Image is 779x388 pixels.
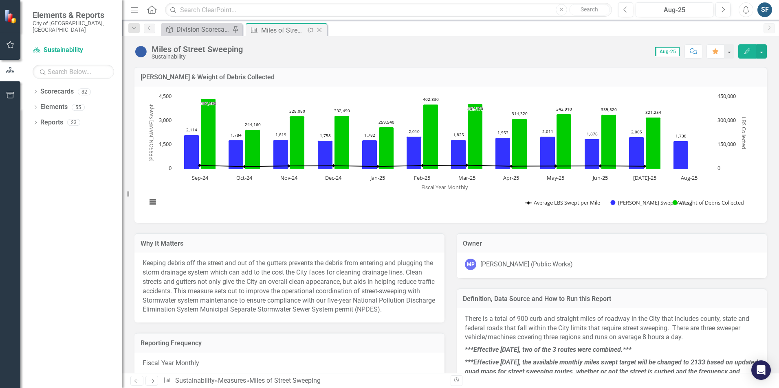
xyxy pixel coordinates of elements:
text: 1,738 [676,133,687,139]
path: Aug-25, 1,738. Miles Swept Actual. [673,141,689,169]
path: Jun-25, 1,878. Miles Swept Actual. [585,139,600,169]
div: Sustainability [152,54,243,60]
path: Sep-24, 206.94891202. Average LBS Swept per Mile. [198,163,202,167]
text: 1,758 [320,133,331,138]
div: MP [465,259,476,270]
text: 437,490 [200,100,216,106]
path: Jan-25, 259,540. Weight of Debris Collected. [379,127,394,169]
text: 0 [717,164,720,172]
button: Show Average LBS Swept per Mile [526,199,601,206]
text: 1,953 [497,130,508,135]
text: Sep-24 [192,174,209,181]
path: Oct-24, 1,784. Miles Swept Actual. [229,140,244,169]
text: 2,114 [186,127,197,133]
img: Information Unavailable [134,45,147,58]
text: Jun-25 [592,174,608,181]
text: [DATE]-25 [633,174,656,181]
text: Nov-24 [280,174,298,181]
text: 1,782 [364,132,375,138]
text: 150,000 [717,140,736,148]
path: Nov-24, 328,080. Weight of Debris Collected. [290,116,305,169]
path: Dec-24, 189.12969283. Average LBS Swept per Mile. [332,164,335,167]
path: Apr-25, 160.9421403. Average LBS Swept per Mile. [510,164,513,168]
h3: [PERSON_NAME] & Weight of Debris Collected [141,74,761,81]
text: 259,540 [378,119,394,125]
path: Dec-24, 332,490. Weight of Debris Collected. [334,116,350,169]
text: 4,500 [159,92,172,100]
text: Fiscal Year Monthly [421,183,468,191]
h3: Definition, Data Source and How to Run this Report [463,295,761,303]
path: Nov-24, 1,819. Miles Swept Actual. [273,140,288,169]
text: 342,910 [556,106,572,112]
span: Aug-25 [655,47,680,56]
div: Miles of Street Sweeping [249,377,321,384]
a: Elements [40,102,68,112]
path: Jul-25, 321,254. Weight of Debris Collected. [646,117,661,169]
path: Dec-24, 1,758. Miles Swept Actual. [318,140,333,169]
div: Open Intercom Messenger [751,360,771,380]
path: Mar-25, 222.0109589. Average LBS Swept per Mile. [465,163,469,167]
text: 2,010 [409,129,420,134]
h3: Reporting Frequency [141,340,438,347]
path: Feb-25, 2,010. Miles Swept Actual. [407,136,422,169]
em: ***Effective [DATE], the available monthly miles swept target will be changed to 2133 based on up... [465,358,758,385]
button: SF [757,2,772,17]
path: Mar-25, 1,825. Miles Swept Actual. [451,140,466,169]
text: 1,819 [275,132,286,137]
text: Aug-25 [681,174,698,181]
text: 321,254 [645,109,661,115]
text: May-25 [547,174,564,181]
g: Miles Swept Actual, series 2 of 3. Bar series with 12 bars. Y axis, Miles Swept. [184,135,689,169]
div: Division Scorecard [176,24,230,35]
path: May-25, 342,910. Weight of Debris Collected. [557,114,572,169]
text: 300,000 [717,116,736,124]
path: Jan-25, 1,782. Miles Swept Actual. [362,140,377,169]
text: 328,080 [289,108,305,114]
a: Scorecards [40,87,74,96]
text: 450,000 [717,92,736,100]
svg: Interactive chart [143,93,753,215]
path: May-25, 170.51715564. Average LBS Swept per Mile. [554,164,557,168]
a: Sustainability [33,46,114,55]
text: 332,490 [334,108,350,113]
h3: Owner [463,240,761,247]
a: Reports [40,118,63,127]
path: Apr-25, 314,320. Weight of Debris Collected. [512,118,527,169]
g: Weight of Debris Collected, series 3 of 3. Bar series with 12 bars. Y axis, LBS Collected. [201,97,690,169]
text: Jan-25 [370,174,385,181]
path: Nov-24, 180.36283672. Average LBS Swept per Mile. [287,164,290,167]
text: 339,520 [601,107,617,112]
g: Average LBS Swept per Mile, series 1 of 3. Line with 12 data points. Y axis, Miles Swept. [198,163,647,168]
path: Jun-25, 339,520. Weight of Debris Collected. [601,114,616,169]
text: 1,878 [587,131,598,137]
button: Aug-25 [636,2,713,17]
text: 1,500 [159,140,172,148]
path: Apr-25, 1,953. Miles Swept Actual. [495,137,511,169]
path: Feb-25, 402,830. Weight of Debris Collected. [423,104,438,169]
path: Jul-25, 2,005. Miles Swept Actual. [629,137,644,169]
text: [PERSON_NAME] Swept [147,104,155,161]
div: » » [163,376,445,386]
span: Elements & Reports [33,10,114,20]
button: View chart menu, Chart [147,196,158,208]
path: Jul-25, 160.22643392. Average LBS Swept per Mile. [643,164,647,168]
path: Feb-25, 200.41293532. Average LBS Swept per Mile. [421,164,424,167]
button: Show Miles Swept Actual [610,199,663,206]
path: Jun-25, 180.78807242. Average LBS Swept per Mile. [599,164,602,167]
text: 405,170 [467,106,483,111]
div: [PERSON_NAME] (Public Works) [480,260,573,269]
div: Chart. Highcharts interactive chart. [143,93,759,215]
path: Mar-25, 405,170. Weight of Debris Collected. [468,104,483,169]
text: 2,005 [631,129,642,135]
a: Sustainability [175,377,215,384]
text: 314,320 [512,111,528,116]
text: 1,784 [231,132,242,138]
text: 0 [169,164,172,172]
input: Search Below... [33,65,114,79]
text: 2,011 [542,129,553,134]
text: Apr-25 [503,174,519,181]
button: Search [569,4,610,15]
img: ClearPoint Strategy [4,9,18,24]
div: 55 [72,104,85,111]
